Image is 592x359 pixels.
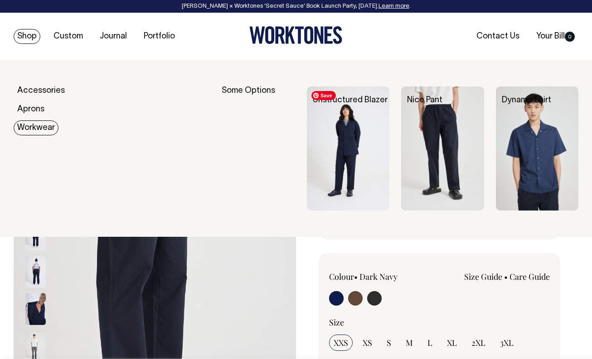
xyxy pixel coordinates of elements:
[387,337,391,348] span: S
[442,335,461,351] input: XL
[471,337,485,348] span: 2XL
[423,335,437,351] input: L
[378,4,409,9] a: Learn more
[495,335,518,351] input: 3XL
[14,120,58,135] a: Workwear
[363,337,372,348] span: XS
[565,32,575,42] span: 0
[407,96,442,104] a: Nice Pant
[329,335,353,351] input: XXS
[467,335,490,351] input: 2XL
[401,86,484,211] img: Nice Pant
[14,83,68,98] a: Accessories
[329,271,417,282] div: Colour
[401,335,417,351] input: M
[222,86,295,211] div: Some Options
[427,337,432,348] span: L
[313,96,388,104] a: Unstructured Blazer
[96,29,131,44] a: Journal
[464,271,502,282] a: Size Guide
[496,86,578,211] img: Dynamo Shirt
[447,337,457,348] span: XL
[500,337,514,348] span: 3XL
[311,91,336,100] span: Save
[14,102,48,117] a: Aprons
[510,271,550,282] a: Care Guide
[359,271,398,282] label: Dark Navy
[14,29,40,44] a: Shop
[334,337,348,348] span: XXS
[354,271,358,282] span: •
[329,317,550,328] div: Size
[140,29,179,44] a: Portfolio
[9,3,583,10] div: [PERSON_NAME] × Worktones ‘Secret Sauce’ Book Launch Party, [DATE]. .
[25,293,46,325] img: dark-navy
[382,335,396,351] input: S
[473,29,523,44] a: Contact Us
[307,86,389,211] img: Unstructured Blazer
[504,271,508,282] span: •
[358,335,377,351] input: XS
[533,29,578,44] a: Your Bill0
[406,337,413,348] span: M
[502,96,551,104] a: Dynamo Shirt
[25,256,46,287] img: dark-navy
[50,29,87,44] a: Custom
